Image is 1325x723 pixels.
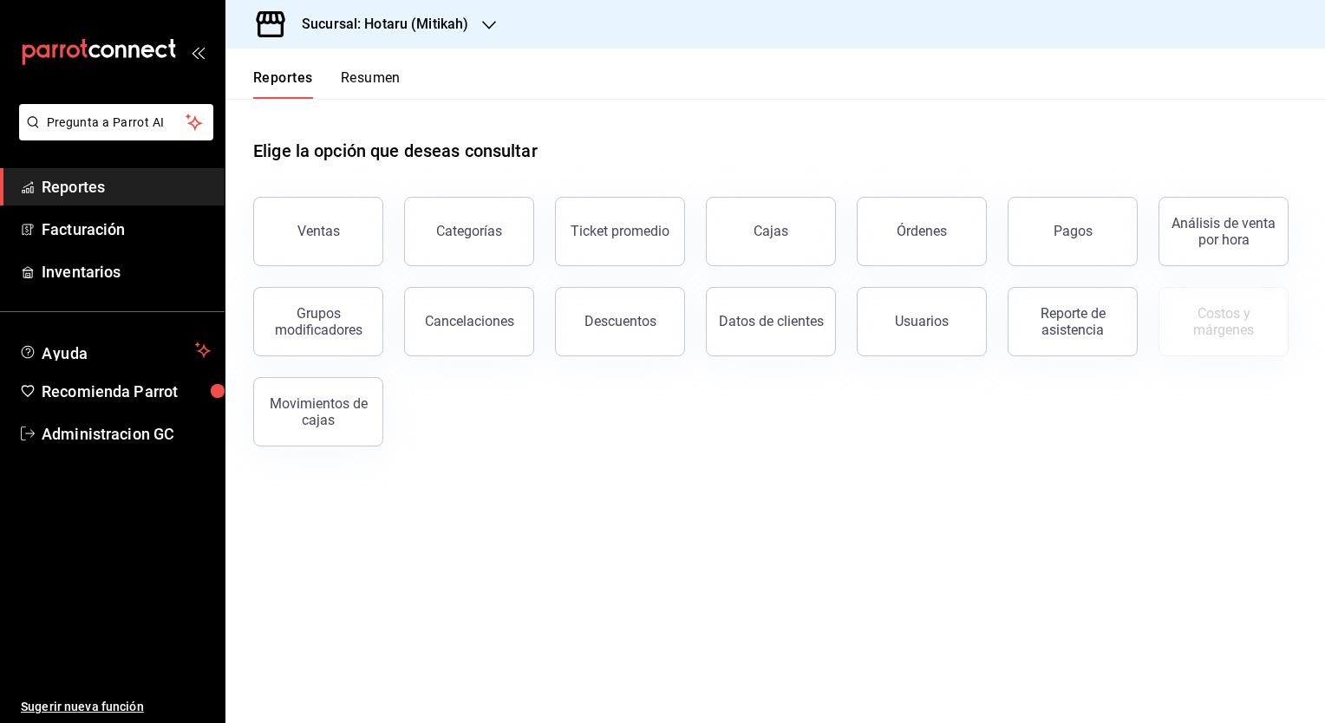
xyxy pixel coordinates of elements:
div: Costos y márgenes [1170,305,1277,338]
div: Datos de clientes [719,313,824,329]
span: Inventarios [42,260,211,283]
a: Pregunta a Parrot AI [12,126,213,144]
div: navigation tabs [253,69,401,99]
button: Grupos modificadores [253,287,383,356]
span: Pregunta a Parrot AI [47,114,186,132]
a: Cajas [706,197,836,266]
button: Resumen [341,69,401,99]
h1: Elige la opción que deseas consultar [253,138,538,164]
button: Reporte de asistencia [1008,287,1138,356]
span: Facturación [42,218,211,241]
button: Contrata inventarios para ver este reporte [1159,287,1289,356]
span: Recomienda Parrot [42,380,211,403]
button: Reportes [253,69,313,99]
div: Descuentos [584,313,656,329]
div: Usuarios [895,313,949,329]
div: Órdenes [897,223,947,239]
div: Grupos modificadores [264,305,372,338]
div: Pagos [1054,223,1093,239]
div: Categorías [436,223,502,239]
div: Cancelaciones [425,313,514,329]
button: Datos de clientes [706,287,836,356]
button: Movimientos de cajas [253,377,383,446]
div: Ticket promedio [571,223,669,239]
span: Ayuda [42,340,188,361]
button: open_drawer_menu [191,45,205,59]
button: Cancelaciones [404,287,534,356]
button: Órdenes [857,197,987,266]
div: Reporte de asistencia [1019,305,1126,338]
div: Análisis de venta por hora [1170,215,1277,248]
span: Administracion GC [42,422,211,446]
span: Sugerir nueva función [21,698,211,716]
span: Reportes [42,175,211,199]
button: Pregunta a Parrot AI [19,104,213,140]
div: Movimientos de cajas [264,395,372,428]
button: Ventas [253,197,383,266]
button: Descuentos [555,287,685,356]
button: Pagos [1008,197,1138,266]
h3: Sucursal: Hotaru (Mitikah) [288,14,468,35]
div: Cajas [754,221,789,242]
button: Usuarios [857,287,987,356]
button: Análisis de venta por hora [1159,197,1289,266]
button: Categorías [404,197,534,266]
button: Ticket promedio [555,197,685,266]
div: Ventas [297,223,340,239]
